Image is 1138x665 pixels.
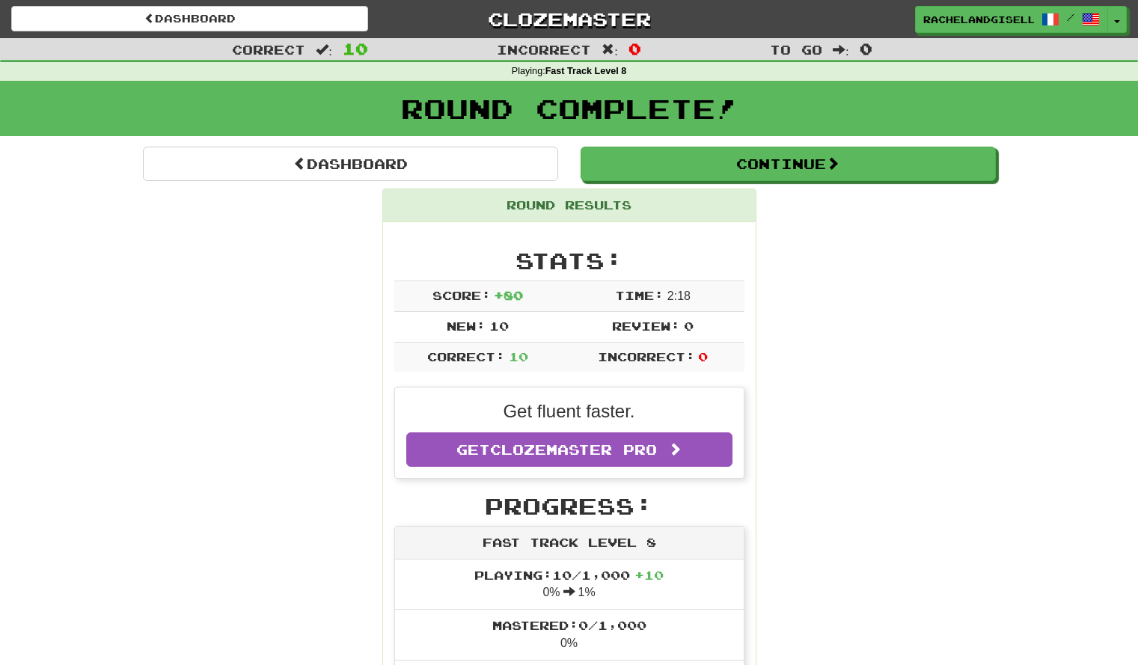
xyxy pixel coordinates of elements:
span: 2 : 18 [667,289,691,302]
span: / [1067,12,1074,22]
span: + 80 [494,288,523,302]
a: Dashboard [143,147,558,181]
span: 0 [628,40,641,58]
span: Incorrect [497,42,591,57]
h2: Progress: [394,494,744,518]
h2: Stats: [394,248,744,273]
li: 0% [395,609,744,661]
li: 0% 1% [395,560,744,610]
span: : [602,43,618,56]
span: 10 [343,40,368,58]
span: : [316,43,332,56]
span: Review: [612,319,680,333]
a: GetClozemaster Pro [406,432,732,467]
span: : [833,43,849,56]
span: Score: [432,288,491,302]
span: New: [447,319,486,333]
a: Dashboard [11,6,368,31]
div: Round Results [383,189,756,222]
div: Fast Track Level 8 [395,527,744,560]
a: Clozemaster [391,6,747,32]
button: Continue [581,147,996,181]
span: Time: [615,288,664,302]
span: 10 [509,349,528,364]
span: + 10 [634,568,664,582]
p: Get fluent faster. [406,399,732,424]
h1: Round Complete! [5,94,1133,123]
span: Clozemaster Pro [490,441,657,458]
strong: Fast Track Level 8 [545,66,627,76]
span: To go [770,42,822,57]
span: Playing: 10 / 1,000 [474,568,664,582]
a: rachelandgiselleyippee / [915,6,1108,33]
span: Correct: [427,349,505,364]
span: Mastered: 0 / 1,000 [492,618,646,632]
span: Correct [232,42,305,57]
span: 0 [684,319,694,333]
span: 0 [860,40,872,58]
span: rachelandgiselleyippee [923,13,1034,26]
span: 10 [489,319,509,333]
span: Incorrect: [598,349,695,364]
span: 0 [698,349,708,364]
